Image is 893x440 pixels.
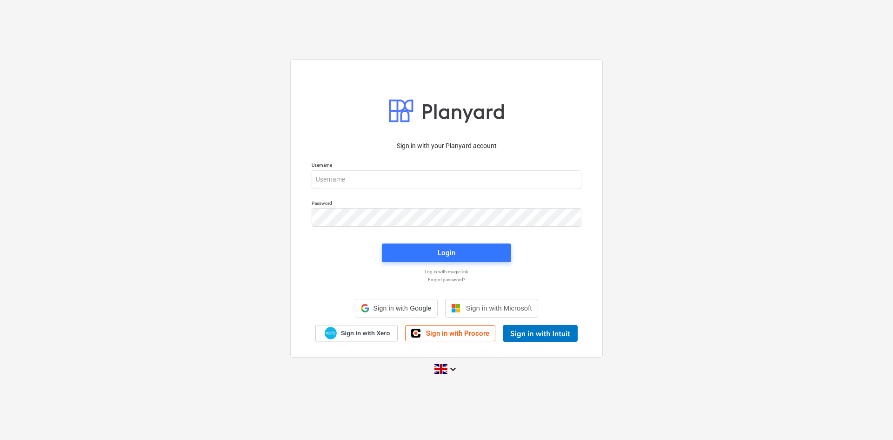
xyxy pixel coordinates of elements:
[312,162,581,170] p: Username
[307,269,586,275] a: Log in with magic link
[373,305,431,312] span: Sign in with Google
[312,200,581,208] p: Password
[405,325,495,341] a: Sign in with Procore
[451,304,460,313] img: Microsoft logo
[438,247,455,259] div: Login
[325,327,337,339] img: Xero logo
[382,244,511,262] button: Login
[447,364,459,375] i: keyboard_arrow_down
[312,141,581,151] p: Sign in with your Planyard account
[426,329,489,338] span: Sign in with Procore
[315,325,398,341] a: Sign in with Xero
[307,277,586,283] a: Forgot password?
[341,329,390,338] span: Sign in with Xero
[355,299,437,318] div: Sign in with Google
[312,170,581,189] input: Username
[466,304,532,312] span: Sign in with Microsoft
